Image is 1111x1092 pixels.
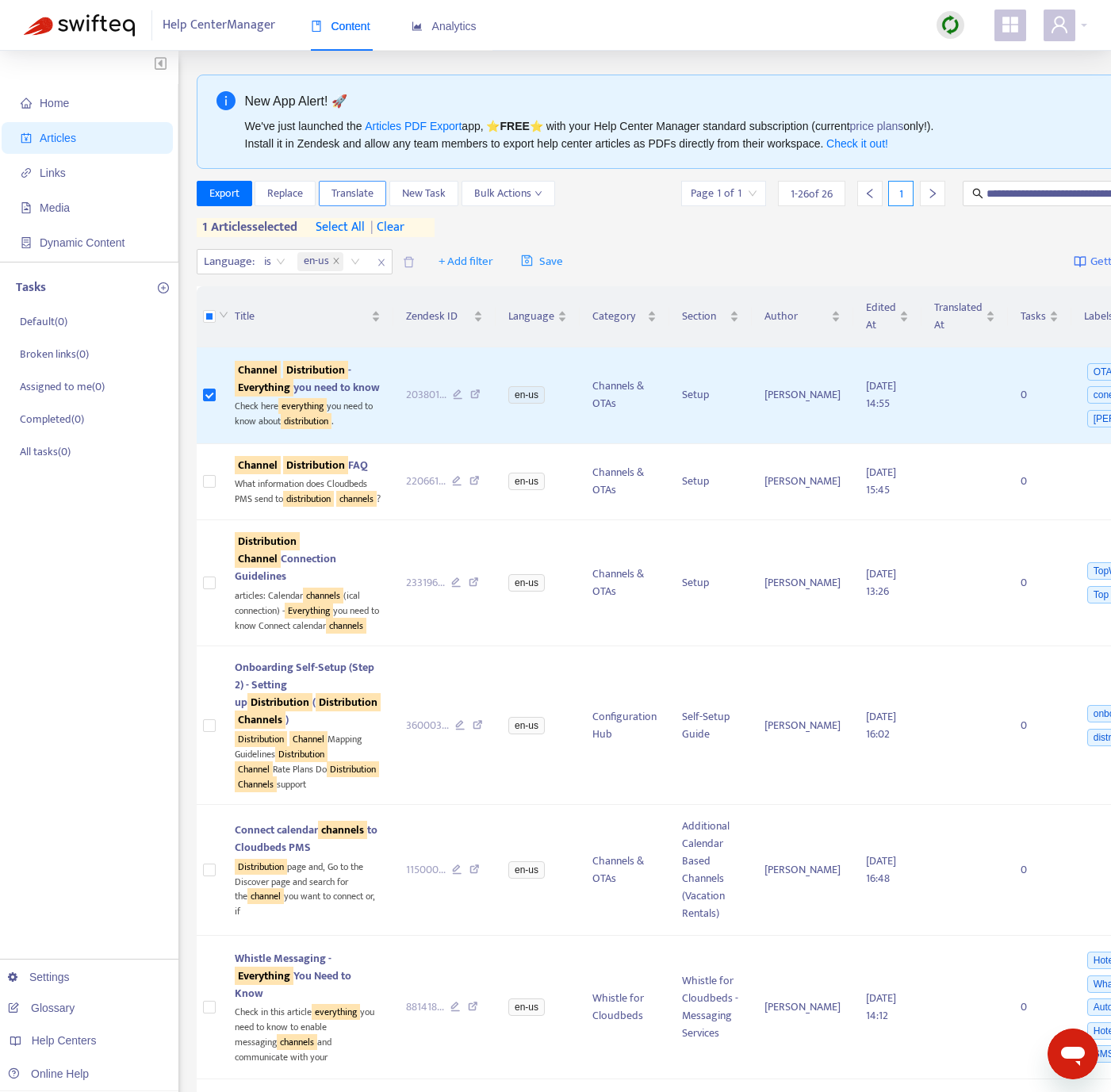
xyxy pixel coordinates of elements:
[21,237,32,248] span: container
[1001,15,1020,34] span: appstore
[580,347,669,444] td: Channels & OTAs
[866,377,896,412] span: [DATE] 14:55
[235,859,287,875] sqkw: Distribution
[40,167,66,179] span: Links
[406,473,446,490] span: 220661 ...
[283,491,334,507] sqkw: distribution
[412,20,477,33] span: Analytics
[509,249,575,274] button: saveSave
[235,378,293,397] sqkw: Everything
[235,731,287,747] sqkw: Distribution
[235,474,381,507] div: What information does Cloudbeds PMS send to ?
[534,190,542,197] span: down
[297,252,343,271] span: en-us
[327,761,379,777] sqkw: Distribution
[235,1002,381,1065] div: Check in this article you need to know to enable messaging and communicate with your
[275,746,328,762] sqkw: Distribution
[21,167,32,178] span: link
[312,1004,360,1020] sqkw: everything
[332,257,340,266] span: close
[235,761,273,777] sqkw: Channel
[365,218,404,237] span: clear
[32,1034,97,1047] span: Help Centers
[216,91,236,110] span: info-circle
[866,299,896,334] span: Edited At
[16,278,46,297] p: Tasks
[752,936,853,1079] td: [PERSON_NAME]
[752,444,853,520] td: [PERSON_NAME]
[669,805,752,936] td: Additional Calendar Based Channels (Vacation Rentals)
[20,378,105,395] p: Assigned to me ( 0 )
[235,532,300,550] sqkw: Distribution
[1008,286,1071,347] th: Tasks
[508,386,545,404] span: en-us
[197,250,257,274] span: Language :
[235,308,368,325] span: Title
[277,1034,317,1050] sqkw: channels
[222,286,393,347] th: Title
[934,299,983,334] span: Translated At
[850,120,904,132] a: price plans
[311,21,322,32] span: book
[389,181,458,206] button: New Task
[235,776,277,792] sqkw: Channels
[580,286,669,347] th: Category
[508,717,545,734] span: en-us
[592,308,644,325] span: Category
[866,463,896,499] span: [DATE] 15:45
[8,1067,89,1080] a: Online Help
[791,186,833,202] span: 1 - 26 of 26
[406,861,446,879] span: 115000 ...
[682,308,726,325] span: Section
[669,520,752,646] td: Setup
[927,188,938,199] span: right
[283,361,348,379] sqkw: Distribution
[311,20,370,33] span: Content
[941,15,960,35] img: sync.dc5367851b00ba804db3.png
[1008,347,1071,444] td: 0
[406,998,444,1016] span: 881418 ...
[235,949,351,1002] span: Whistle Messaging - You Need to Know
[1008,646,1071,805] td: 0
[406,717,449,734] span: 360003 ...
[209,185,239,202] span: Export
[40,97,69,109] span: Home
[508,574,545,592] span: en-us
[500,120,529,132] b: FREE
[1008,936,1071,1079] td: 0
[580,646,669,805] td: Configuration Hub
[752,347,853,444] td: [PERSON_NAME]
[1074,255,1086,268] img: image-link
[580,444,669,520] td: Channels & OTAs
[371,253,392,272] span: close
[866,852,896,887] span: [DATE] 16:48
[972,188,983,199] span: search
[508,473,545,490] span: en-us
[669,347,752,444] td: Setup
[508,998,545,1016] span: en-us
[866,989,896,1025] span: [DATE] 14:12
[370,216,374,238] span: |
[462,181,555,206] button: Bulk Actionsdown
[8,1002,75,1014] a: Glossary
[521,255,533,266] span: save
[336,491,377,507] sqkw: channels
[866,707,896,743] span: [DATE] 16:02
[1008,805,1071,936] td: 0
[281,413,331,429] sqkw: distribution
[235,361,380,397] span: - you need to know
[267,185,303,202] span: Replace
[1021,308,1046,325] span: Tasks
[752,805,853,936] td: [PERSON_NAME]
[285,603,333,619] sqkw: Everything
[20,346,89,362] p: Broken links ( 0 )
[752,286,853,347] th: Author
[235,456,368,474] span: FAQ
[283,456,348,474] sqkw: Distribution
[24,14,135,36] img: Swifteq
[316,693,381,711] sqkw: Distribution
[406,574,445,592] span: 233196 ...
[764,308,828,325] span: Author
[318,821,367,839] sqkw: channels
[289,731,328,747] sqkw: Channel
